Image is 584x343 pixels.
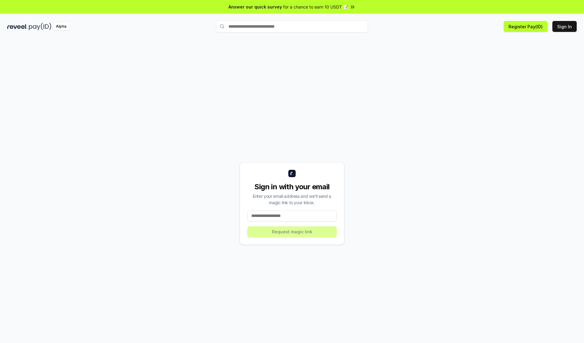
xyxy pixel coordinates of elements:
div: Sign in with your email [247,182,337,192]
span: Answer our quick survey [228,4,282,10]
img: reveel_dark [7,23,28,30]
div: Enter your email address and we’ll send a magic link to your inbox. [247,193,337,206]
img: pay_id [29,23,51,30]
img: logo_small [288,170,296,177]
button: Register Pay(ID) [504,21,547,32]
div: Alpha [53,23,70,30]
button: Sign In [552,21,577,32]
span: for a chance to earn 10 USDT 📝 [283,4,348,10]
